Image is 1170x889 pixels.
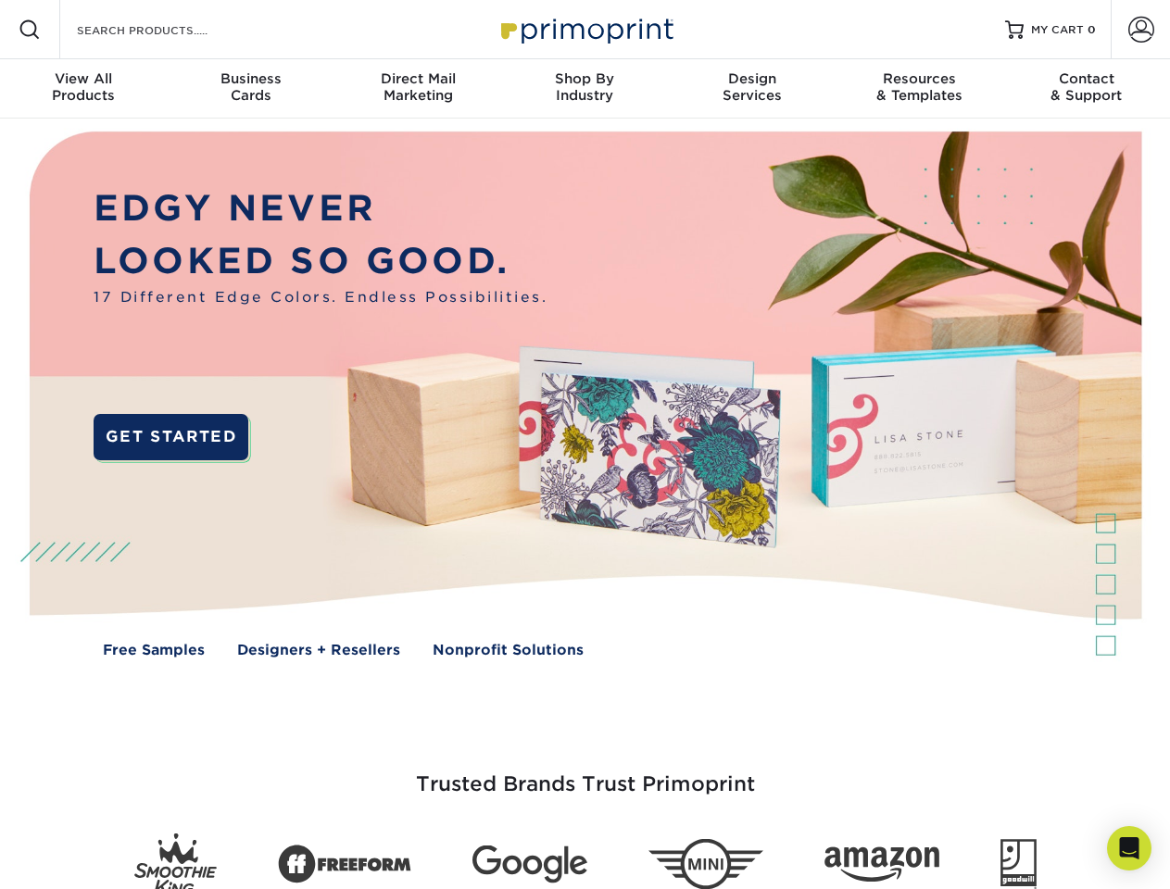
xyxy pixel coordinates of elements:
div: & Support [1003,70,1170,104]
a: Resources& Templates [836,59,1002,119]
a: Shop ByIndustry [501,59,668,119]
span: Direct Mail [334,70,501,87]
span: Business [167,70,333,87]
a: BusinessCards [167,59,333,119]
p: LOOKED SO GOOD. [94,235,547,288]
p: EDGY NEVER [94,182,547,235]
img: Primoprint [493,9,678,49]
img: Google [472,845,587,883]
a: Nonprofit Solutions [433,640,584,661]
div: & Templates [836,70,1002,104]
span: 17 Different Edge Colors. Endless Possibilities. [94,287,547,308]
a: Contact& Support [1003,59,1170,119]
input: SEARCH PRODUCTS..... [75,19,256,41]
div: Open Intercom Messenger [1107,826,1151,870]
div: Marketing [334,70,501,104]
a: Designers + Resellers [237,640,400,661]
span: MY CART [1031,22,1084,38]
span: 0 [1088,23,1096,36]
div: Industry [501,70,668,104]
iframe: Google Customer Reviews [5,833,157,883]
a: DesignServices [669,59,836,119]
a: GET STARTED [94,414,248,460]
span: Design [669,70,836,87]
span: Resources [836,70,1002,87]
img: Goodwill [1000,839,1037,889]
a: Direct MailMarketing [334,59,501,119]
span: Shop By [501,70,668,87]
div: Cards [167,70,333,104]
span: Contact [1003,70,1170,87]
h3: Trusted Brands Trust Primoprint [44,728,1127,819]
div: Services [669,70,836,104]
a: Free Samples [103,640,205,661]
img: Amazon [824,847,939,883]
